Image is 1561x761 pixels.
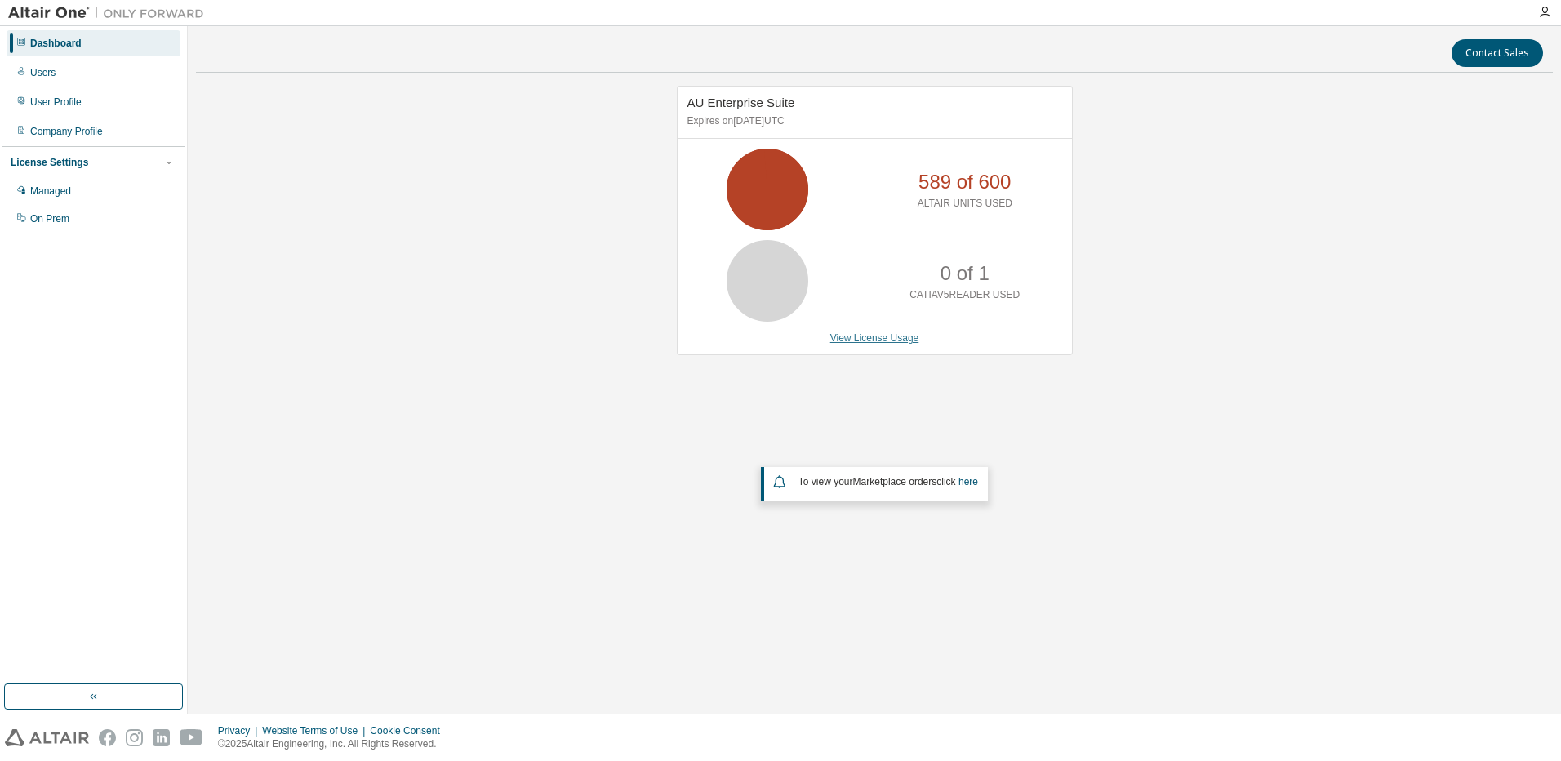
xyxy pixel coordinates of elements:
img: youtube.svg [180,729,203,746]
div: Users [30,66,56,79]
img: Altair One [8,5,212,21]
div: User Profile [30,96,82,109]
p: CATIAV5READER USED [909,288,1020,302]
em: Marketplace orders [853,476,937,487]
div: On Prem [30,212,69,225]
button: Contact Sales [1452,39,1543,67]
img: linkedin.svg [153,729,170,746]
div: Website Terms of Use [262,724,370,737]
div: Dashboard [30,37,82,50]
img: facebook.svg [99,729,116,746]
span: AU Enterprise Suite [687,96,795,109]
div: License Settings [11,156,88,169]
div: Company Profile [30,125,103,138]
p: ALTAIR UNITS USED [918,197,1012,211]
div: Privacy [218,724,262,737]
div: Cookie Consent [370,724,449,737]
img: instagram.svg [126,729,143,746]
p: © 2025 Altair Engineering, Inc. All Rights Reserved. [218,737,450,751]
p: Expires on [DATE] UTC [687,114,1058,128]
p: 589 of 600 [918,168,1011,196]
a: View License Usage [830,332,919,344]
span: To view your click [798,476,978,487]
a: here [958,476,978,487]
img: altair_logo.svg [5,729,89,746]
p: 0 of 1 [941,260,990,287]
div: Managed [30,185,71,198]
